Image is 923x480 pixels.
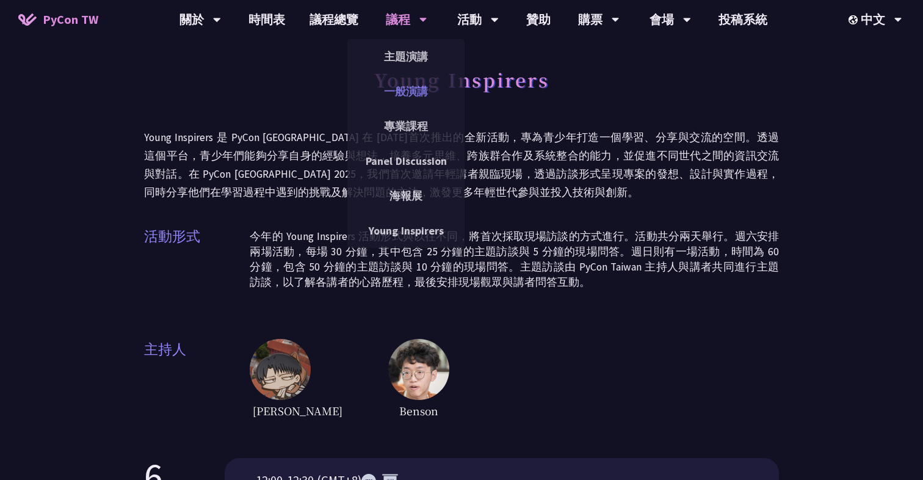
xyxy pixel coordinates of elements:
[347,42,465,71] a: 主題演講
[388,400,449,421] span: Benson
[144,339,250,421] span: 主持人
[250,339,311,400] img: host1.6ba46fc.jpg
[347,216,465,245] a: Young Inspirers
[144,226,250,302] span: 活動形式
[347,147,465,175] a: Panel Discussion
[250,400,346,421] span: [PERSON_NAME]
[144,128,779,202] p: Young Inspirers 是 PyCon [GEOGRAPHIC_DATA] 在 [DATE]首次推出的全新活動，專為青少年打造一個學習、分享與交流的空間。透過這個平台，青少年們能夠分享自...
[6,4,110,35] a: PyCon TW
[347,112,465,140] a: 專業課程
[388,339,449,400] img: host2.62516ee.jpg
[347,77,465,106] a: 一般演講
[250,229,779,290] p: 今年的 Young Inspirers 活動形式與以往不同，將首次採取現場訪談的方式進行。活動共分兩天舉行。週六安排兩場活動，每場 30 分鐘，其中包含 25 分鐘的主題訪談與 5 分鐘的現場問...
[347,181,465,210] a: 海報展
[18,13,37,26] img: Home icon of PyCon TW 2025
[849,15,861,24] img: Locale Icon
[43,10,98,29] span: PyCon TW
